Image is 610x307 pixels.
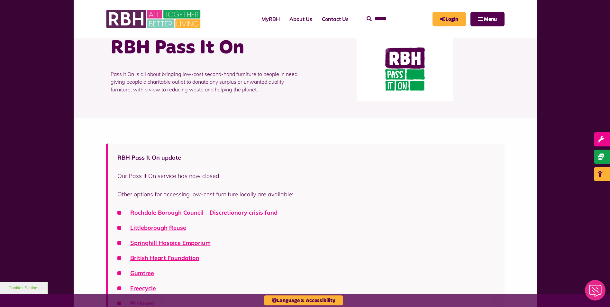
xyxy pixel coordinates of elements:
[111,60,300,103] p: Pass It On is all about bringing low-cost second-hand furniture to people in need, giving people ...
[484,17,497,22] span: Menu
[264,295,343,305] button: Language & Accessibility
[285,10,317,28] a: About Us
[130,224,186,231] a: Littleborough Reuse
[317,10,353,28] a: Contact Us
[130,269,154,277] a: Gumtree
[470,12,505,26] button: Navigation
[130,254,199,262] a: British Heart Foundation
[581,278,610,307] iframe: Netcall Web Assistant for live chat
[367,12,426,26] input: Search
[432,12,466,26] a: MyRBH
[130,284,156,292] a: Freecycle
[130,239,211,247] a: Springhill Hospice Emporium
[117,172,495,180] p: Our Pass It On service has now closed.
[117,154,181,161] strong: RBH Pass It On update
[106,6,202,32] img: RBH
[111,35,300,60] h1: RBH Pass It On
[117,190,495,199] p: Other options for accessing low-cost furniture locally are available:
[257,10,285,28] a: MyRBH
[357,37,453,101] img: Pass It On Web Logo
[130,209,278,216] a: Rochdale Borough Council – Discretionary crisis fund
